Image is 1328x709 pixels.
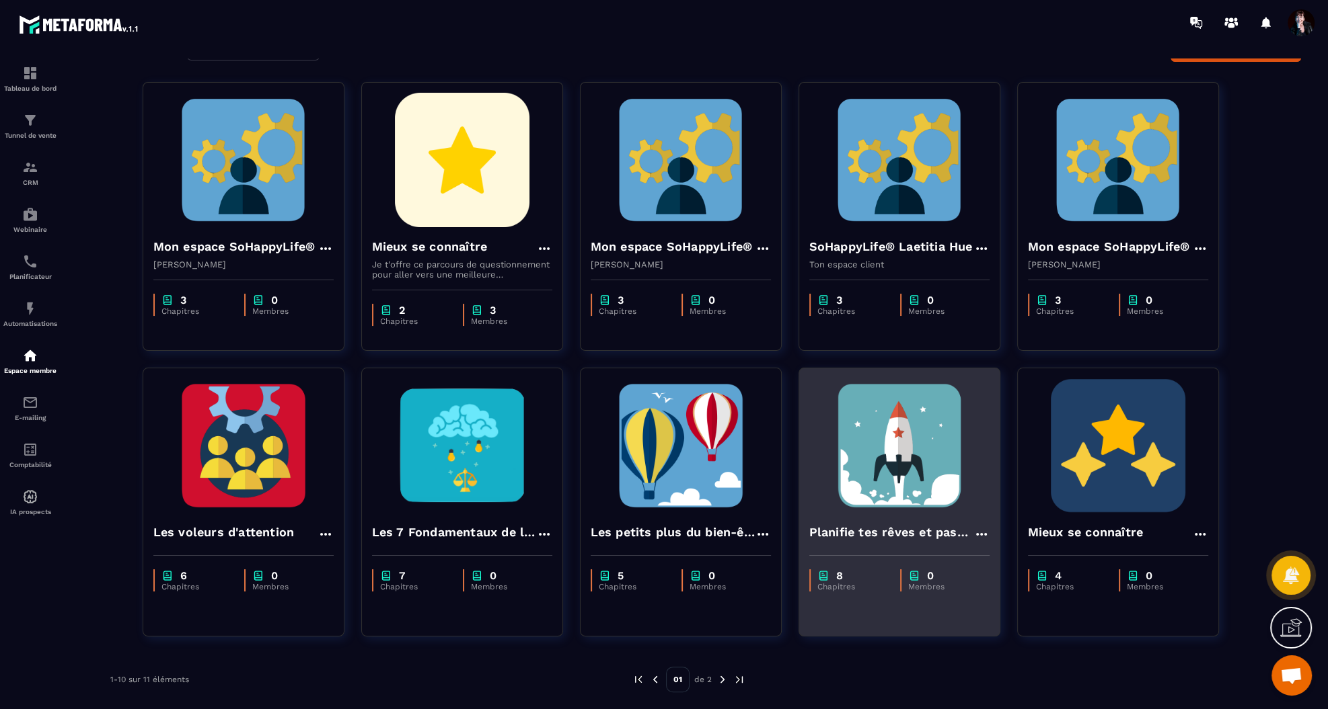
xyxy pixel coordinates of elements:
a: formationformationCRM [3,149,57,196]
img: formation-background [372,93,552,227]
img: chapter [690,569,702,582]
img: email [22,394,38,411]
img: automations [22,489,38,505]
p: Ton espace client [809,259,990,269]
img: prev [632,673,644,685]
img: logo [19,12,140,36]
a: formationformationTableau de bord [3,55,57,102]
img: formation-background [153,93,334,227]
img: formation [22,112,38,128]
img: formation [22,65,38,81]
p: 3 [836,294,842,306]
img: formation-background [809,378,990,513]
img: formation-background [809,93,990,227]
img: chapter [1127,569,1139,582]
a: schedulerschedulerPlanificateur [3,243,57,290]
p: Chapitres [380,317,449,326]
p: Chapitres [161,306,231,316]
p: Chapitres [599,582,668,591]
h4: Les 7 Fondamentaux de la Stabilité Émotionnelle [372,523,536,542]
img: chapter [817,294,829,306]
p: 7 [399,569,405,582]
h4: SoHappyLife® Laetitia Hue [809,237,973,256]
h4: Les voleurs d'attention [153,523,295,542]
p: 3 [180,294,186,306]
p: Membres [1127,582,1195,591]
p: Planificateur [3,273,57,280]
p: Webinaire [3,226,57,233]
p: Chapitres [1036,582,1105,591]
p: Membres [471,317,539,326]
img: formation-background [1028,378,1208,513]
img: formation [22,159,38,175]
h4: Mon espace SoHappyLife® [1028,237,1190,256]
a: formation-backgroundMon espace SoHappyLife®[PERSON_NAME]chapter3Chapitreschapter0Membres [580,82,799,368]
p: 2 [399,304,405,317]
img: chapter [599,294,611,306]
a: formation-backgroundMieux se connaîtreJe t'offre ce parcours de questionnement pour aller vers un... [361,82,580,368]
a: formation-backgroundLes voleurs d'attentionchapter6Chapitreschapter0Membres [143,368,361,653]
p: Chapitres [817,582,887,591]
img: chapter [471,569,483,582]
h4: Mon espace SoHappyLife® [153,237,316,256]
p: 0 [1146,569,1152,582]
img: chapter [1127,294,1139,306]
p: Chapitres [161,582,231,591]
p: 0 [1146,294,1152,306]
p: 6 [180,569,187,582]
h4: Mieux se connaître [372,237,488,256]
img: chapter [252,569,264,582]
img: chapter [380,304,392,317]
p: Membres [690,306,758,316]
a: formation-backgroundSoHappyLife® Laetitia HueTon espace clientchapter3Chapitreschapter0Membres [799,82,1017,368]
img: formation-background [591,93,771,227]
p: de 2 [694,674,712,685]
a: formation-backgroundMon espace SoHappyLife®[PERSON_NAME]chapter3Chapitreschapter0Membres [143,82,361,368]
p: Chapitres [599,306,668,316]
a: automationsautomationsAutomatisations [3,290,57,337]
img: chapter [252,294,264,306]
p: Membres [1127,306,1195,316]
p: Je t'offre ce parcours de questionnement pour aller vers une meilleure connaissance de toi et de ... [372,259,552,280]
p: 5 [618,569,624,582]
p: Chapitres [817,306,887,316]
img: automations [22,347,38,364]
img: formation-background [372,378,552,513]
img: chapter [817,569,829,582]
p: CRM [3,179,57,186]
p: [PERSON_NAME] [1028,259,1208,269]
img: chapter [380,569,392,582]
img: chapter [161,294,174,306]
h4: Les petits plus du bien-être [591,523,755,542]
img: chapter [690,294,702,306]
p: 8 [836,569,843,582]
a: formationformationTunnel de vente [3,102,57,149]
p: 0 [708,294,715,306]
img: chapter [1036,294,1048,306]
p: 0 [927,569,934,582]
p: [PERSON_NAME] [153,259,334,269]
p: Membres [908,306,976,316]
img: automations [22,300,38,317]
img: formation-background [153,378,334,513]
p: 4 [1055,569,1062,582]
h4: Planifie tes rêves et passes à l'action [809,523,973,542]
img: accountant [22,442,38,458]
img: chapter [599,569,611,582]
p: Membres [690,582,758,591]
p: Comptabilité [3,461,57,468]
img: chapter [161,569,174,582]
img: scheduler [22,253,38,269]
p: Membres [252,306,320,316]
h4: Mieux se connaître [1028,523,1144,542]
img: prev [649,673,661,685]
a: emailemailE-mailing [3,384,57,431]
a: formation-backgroundPlanifie tes rêves et passes à l'actionchapter8Chapitreschapter0Membres [799,368,1017,653]
img: chapter [908,294,920,306]
h4: Mon espace SoHappyLife® [591,237,753,256]
img: chapter [471,304,483,317]
p: Automatisations [3,320,57,327]
p: 3 [618,294,624,306]
p: 0 [490,569,496,582]
a: formation-backgroundLes petits plus du bien-êtrechapter5Chapitreschapter0Membres [580,368,799,653]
